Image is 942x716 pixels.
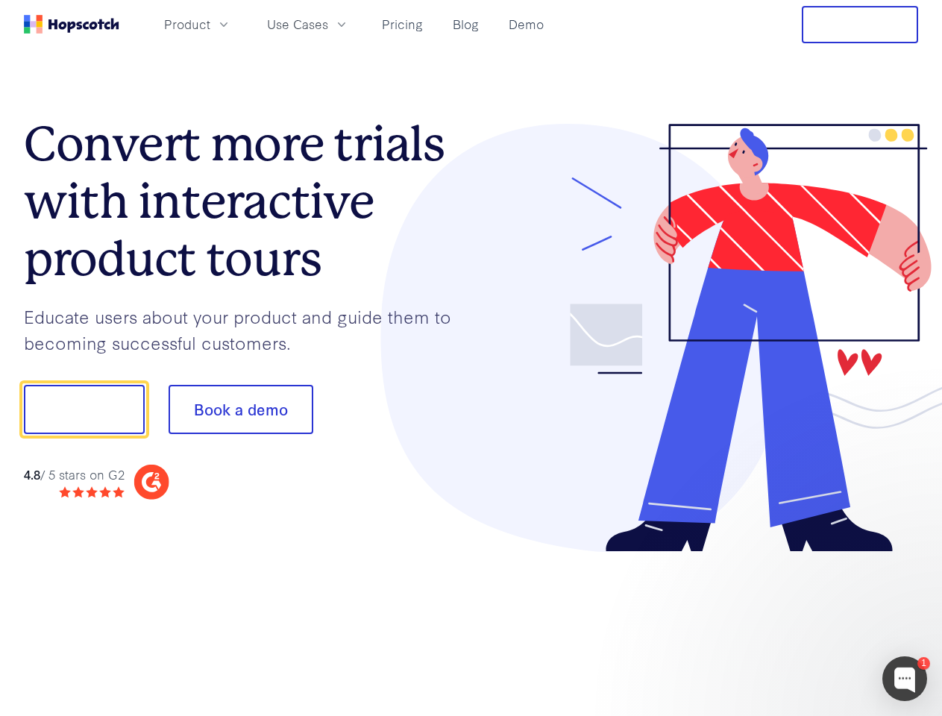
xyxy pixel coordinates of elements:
button: Book a demo [169,385,313,434]
span: Use Cases [267,15,328,34]
a: Pricing [376,12,429,37]
a: Blog [447,12,485,37]
a: Home [24,15,119,34]
p: Educate users about your product and guide them to becoming successful customers. [24,304,471,355]
span: Product [164,15,210,34]
h1: Convert more trials with interactive product tours [24,116,471,287]
a: Demo [503,12,550,37]
button: Free Trial [802,6,918,43]
div: / 5 stars on G2 [24,465,125,484]
button: Product [155,12,240,37]
strong: 4.8 [24,465,40,483]
div: 1 [917,657,930,670]
button: Use Cases [258,12,358,37]
button: Show me! [24,385,145,434]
